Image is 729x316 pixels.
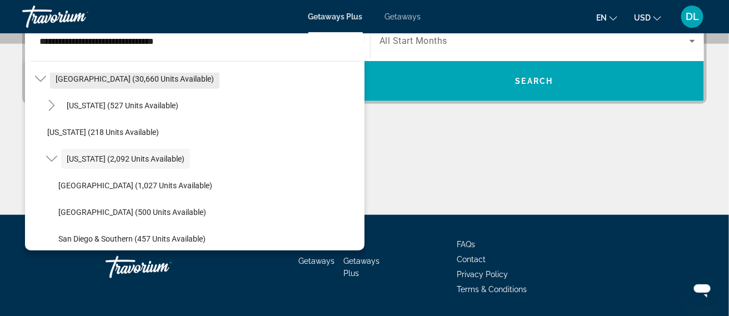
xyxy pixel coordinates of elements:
button: Toggle California (2,092 units available) [42,149,61,169]
a: Contact [457,255,486,264]
a: Terms & Conditions [457,285,527,294]
a: Privacy Policy [457,270,508,279]
span: Search [516,77,553,86]
a: Travorium [22,2,133,31]
button: [US_STATE] (2,092 units available) [61,149,190,169]
button: [US_STATE] (527 units available) [61,96,184,116]
button: [US_STATE] (218 units available) [42,122,364,142]
button: [GEOGRAPHIC_DATA] (500 units available) [53,202,364,222]
a: Getaways Plus [344,257,380,278]
span: en [596,13,607,22]
iframe: Button to launch messaging window [685,272,720,307]
button: Search [364,61,704,101]
button: San Diego & Southern (457 units available) [53,229,364,249]
button: Toggle Arizona (527 units available) [42,96,61,116]
a: Travorium [106,250,217,284]
button: Change language [596,9,617,26]
button: Toggle United States (30,660 units available) [31,69,50,89]
span: DL [686,11,699,22]
span: [GEOGRAPHIC_DATA] (500 units available) [58,208,206,217]
button: Change currency [634,9,661,26]
a: Getaways [385,12,421,21]
span: [GEOGRAPHIC_DATA] (1,027 units available) [58,181,212,190]
span: [US_STATE] (2,092 units available) [67,154,184,163]
a: FAQs [457,240,475,249]
button: [GEOGRAPHIC_DATA] (30,660 units available) [50,69,219,89]
span: [GEOGRAPHIC_DATA] (30,660 units available) [56,74,214,83]
button: User Menu [678,5,707,28]
span: [US_STATE] (527 units available) [67,101,178,110]
span: [US_STATE] (218 units available) [47,128,159,137]
div: Search widget [25,21,704,101]
span: USD [634,13,651,22]
a: Getaways [299,257,335,265]
a: Getaways Plus [308,12,363,21]
span: San Diego & Southern (457 units available) [58,234,206,243]
span: All Start Months [380,36,447,47]
button: [GEOGRAPHIC_DATA] (1,027 units available) [53,175,364,195]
